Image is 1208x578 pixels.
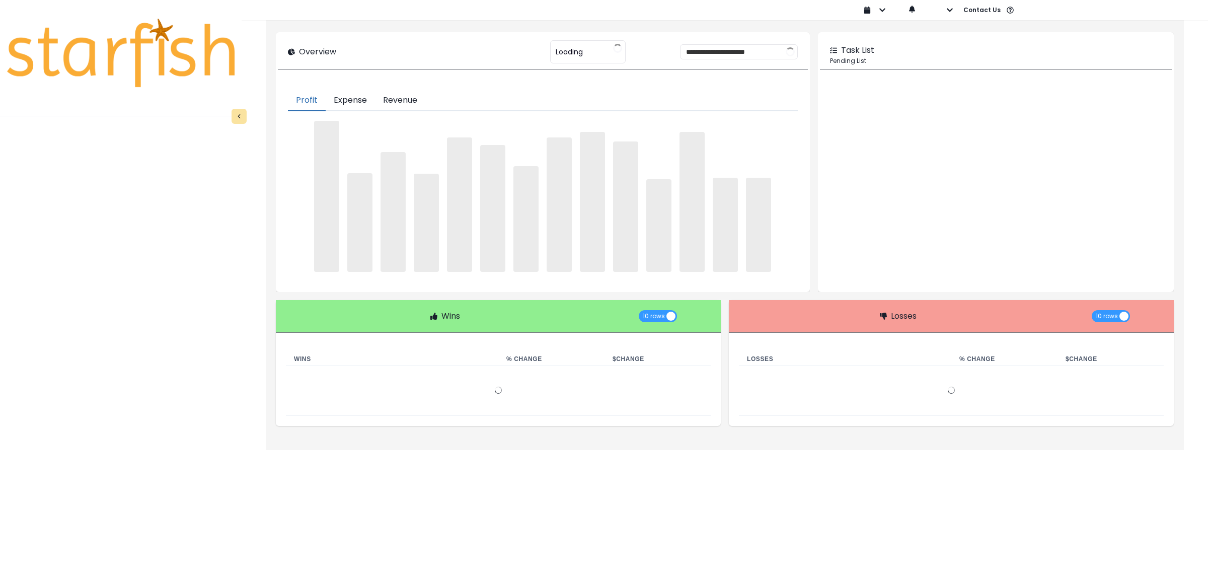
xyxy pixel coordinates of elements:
[841,44,874,56] p: Task List
[679,132,705,272] span: ‌
[381,152,406,271] span: ‌
[1058,353,1164,366] th: $ Change
[498,353,605,366] th: % Change
[1096,310,1118,322] span: 10 rows
[605,353,711,366] th: $ Change
[414,174,439,272] span: ‌
[288,90,326,111] button: Profit
[375,90,425,111] button: Revenue
[441,310,460,322] p: Wins
[347,173,372,272] span: ‌
[513,166,539,271] span: ‌
[643,310,665,322] span: 10 rows
[314,121,339,272] span: ‌
[299,46,336,58] p: Overview
[556,41,583,62] span: Loading
[326,90,375,111] button: Expense
[739,353,951,366] th: Losses
[830,56,1162,65] p: Pending List
[713,178,738,272] span: ‌
[951,353,1058,366] th: % Change
[286,353,498,366] th: Wins
[646,179,671,271] span: ‌
[447,137,472,271] span: ‌
[480,145,505,272] span: ‌
[613,141,638,272] span: ‌
[580,132,605,272] span: ‌
[891,310,917,322] p: Losses
[547,137,572,272] span: ‌
[746,178,771,271] span: ‌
